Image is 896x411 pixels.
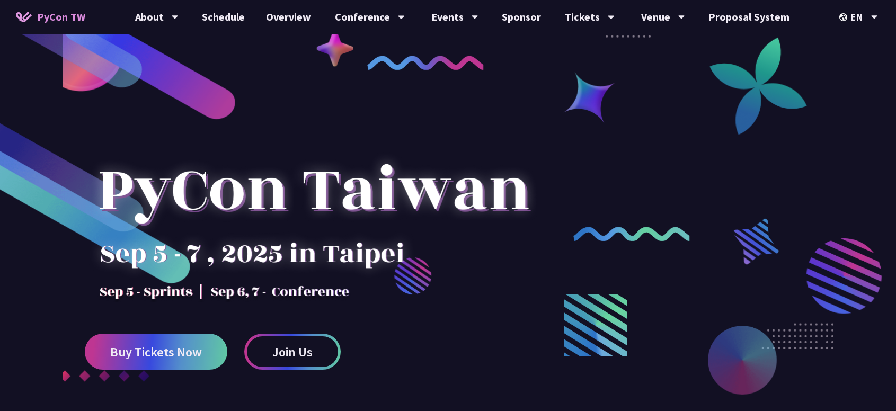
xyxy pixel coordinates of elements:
[110,345,202,359] span: Buy Tickets Now
[5,4,96,30] a: PyCon TW
[16,12,32,22] img: Home icon of PyCon TW 2025
[85,334,227,370] a: Buy Tickets Now
[367,56,484,70] img: curly-1.ebdbada.png
[37,9,85,25] span: PyCon TW
[573,227,690,241] img: curly-2.e802c9f.png
[244,334,341,370] a: Join Us
[272,345,313,359] span: Join Us
[839,13,850,21] img: Locale Icon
